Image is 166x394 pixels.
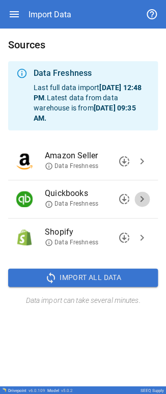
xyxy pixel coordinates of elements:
img: Shopify [16,229,33,245]
span: chevron_right [136,193,148,205]
b: [DATE] 09:35 AM . [34,104,135,122]
div: SEEQ Supply [141,388,164,392]
span: downloading [118,193,130,205]
img: Amazon Seller [16,153,33,170]
span: Data Freshness [45,238,98,246]
span: downloading [118,231,130,243]
p: Last full data import . Latest data from data warehouse is from [34,82,150,123]
img: Quickbooks [16,191,33,207]
span: chevron_right [136,155,148,167]
h6: Sources [8,37,158,53]
span: Amazon Seller [45,150,133,162]
span: Data Freshness [45,200,98,208]
span: sync [45,271,57,284]
span: Import All Data [60,271,121,284]
span: chevron_right [136,231,148,243]
img: Drivepoint [2,387,6,391]
span: Shopify [45,226,133,238]
div: Model [47,388,73,392]
button: Import All Data [8,268,158,287]
div: Drivepoint [8,388,45,392]
span: Quickbooks [45,187,133,200]
span: Data Freshness [45,162,98,171]
span: downloading [118,155,130,167]
h6: Data import can take several minutes. [8,295,158,306]
div: Import Data [29,10,71,19]
b: [DATE] 12:48 PM [34,83,142,102]
span: v 5.0.2 [61,388,73,392]
div: Data Freshness [34,67,150,79]
span: v 6.0.109 [29,388,45,392]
